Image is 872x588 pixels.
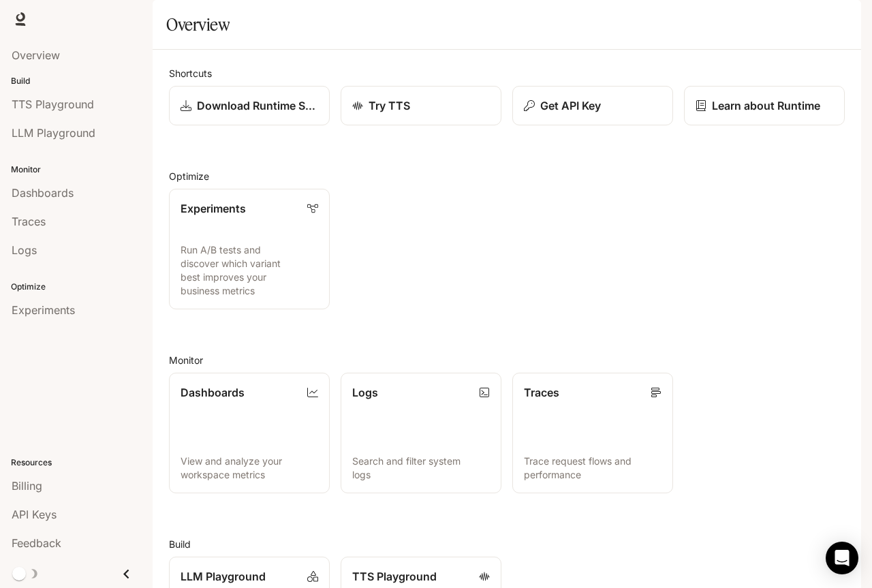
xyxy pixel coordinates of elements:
h1: Overview [166,11,230,38]
p: Logs [352,384,378,401]
h2: Optimize [169,169,845,183]
a: TracesTrace request flows and performance [512,373,673,493]
p: Download Runtime SDK [197,97,318,114]
a: Learn about Runtime [684,86,845,125]
p: Experiments [181,200,246,217]
p: Run A/B tests and discover which variant best improves your business metrics [181,243,318,298]
p: Get API Key [540,97,601,114]
a: ExperimentsRun A/B tests and discover which variant best improves your business metrics [169,189,330,309]
a: Download Runtime SDK [169,86,330,125]
a: DashboardsView and analyze your workspace metrics [169,373,330,493]
p: Dashboards [181,384,245,401]
p: Search and filter system logs [352,454,490,482]
p: View and analyze your workspace metrics [181,454,318,482]
a: Try TTS [341,86,501,125]
p: TTS Playground [352,568,437,585]
button: Get API Key [512,86,673,125]
div: Open Intercom Messenger [826,542,858,574]
p: Traces [524,384,559,401]
p: Trace request flows and performance [524,454,661,482]
p: LLM Playground [181,568,266,585]
h2: Build [169,537,845,551]
p: Learn about Runtime [712,97,820,114]
h2: Monitor [169,353,845,367]
p: Try TTS [369,97,410,114]
h2: Shortcuts [169,66,845,80]
a: LogsSearch and filter system logs [341,373,501,493]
